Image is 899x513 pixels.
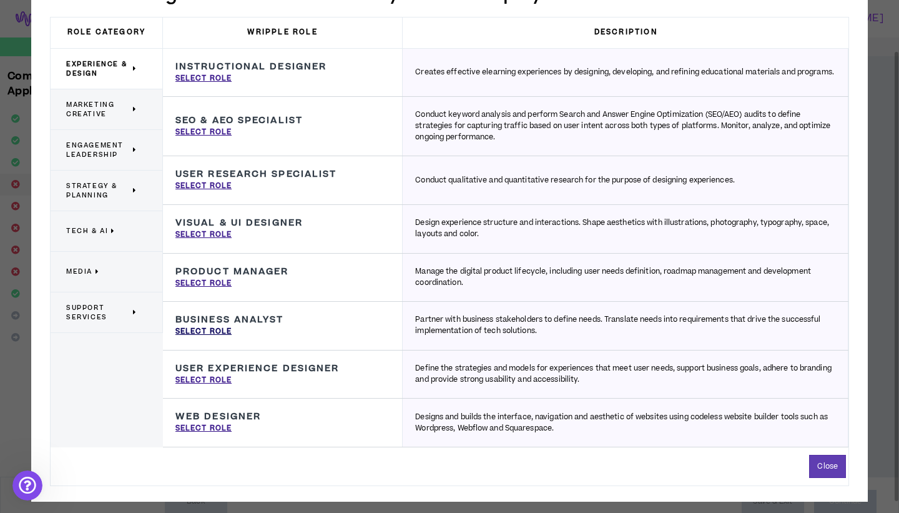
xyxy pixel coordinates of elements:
button: Emoji picker [39,409,49,419]
h3: SEO & AEO Specialist [175,115,303,126]
h1: [PERSON_NAME] [61,6,142,16]
h3: Role Category [51,17,163,48]
button: Send a message… [214,404,234,424]
p: Conduct keyword analysis and perform Search and Answer Engine Optimization (SEO/AEO) audits to de... [415,109,835,143]
div: Close [219,5,242,27]
div: Welcome to Wripple 🙌 [20,98,195,111]
button: Start recording [79,409,89,419]
p: Select Role [175,127,232,138]
button: go back [8,5,32,29]
span: Strategy & Planning [66,181,130,200]
iframe: Intercom live chat [12,471,42,501]
p: Conduct qualitative and quantitative research for the purpose of designing experiences. [415,175,735,186]
div: Hey there 👋 [20,79,195,92]
h3: Business Analyst [175,314,284,326]
p: Select Role [175,278,232,289]
button: Home [195,5,219,29]
span: Marketing Creative [66,100,130,119]
h3: Visual & UI Designer [175,217,303,229]
span: Experience & Design [66,59,130,78]
span: Support Services [66,303,130,322]
div: Hey there 👋Welcome to Wripple 🙌Take a look around! If you have any questions, just reply to this ... [10,72,205,167]
p: Manage the digital product lifecycle, including user needs definition, roadmap management and dev... [415,266,835,289]
h3: Product Manager [175,266,289,277]
img: Profile image for Morgan [36,7,56,27]
div: Morgan says… [10,72,240,194]
p: Design experience structure and interactions. Shape aesthetics with illustrations, photography, t... [415,217,835,240]
button: Close [809,455,846,478]
p: Select Role [175,326,232,337]
div: [PERSON_NAME] • [DATE] [20,169,118,177]
h3: User Research Specialist [175,169,337,180]
h3: Wripple Role [163,17,403,48]
p: Partner with business stakeholders to define needs. Translate needs into requirements that drive ... [415,314,835,337]
textarea: Message… [11,383,239,404]
p: Select Role [175,73,232,84]
span: Engagement Leadership [66,141,130,159]
p: Select Role [175,423,232,434]
p: Creates effective elearning experiences by designing, developing, and refining educational materi... [415,67,834,78]
span: Tech & AI [66,226,108,236]
div: [PERSON_NAME] [20,147,195,159]
button: Gif picker [59,409,69,419]
h3: Instructional Designer [175,61,327,72]
button: Upload attachment [19,409,29,419]
span: Media [66,267,92,276]
p: Designs and builds the interface, navigation and aesthetic of websites using codeless website bui... [415,412,835,434]
div: Take a look around! If you have any questions, just reply to this message. [20,116,195,141]
h3: User Experience Designer [175,363,339,374]
p: Active 4h ago [61,16,116,28]
p: Define the strategies and models for experiences that meet user needs, support business goals, ad... [415,363,835,386]
p: Select Role [175,375,232,386]
h3: Description [403,17,848,48]
h3: Web Designer [175,411,261,422]
p: Select Role [175,181,232,192]
p: Select Role [175,229,232,241]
